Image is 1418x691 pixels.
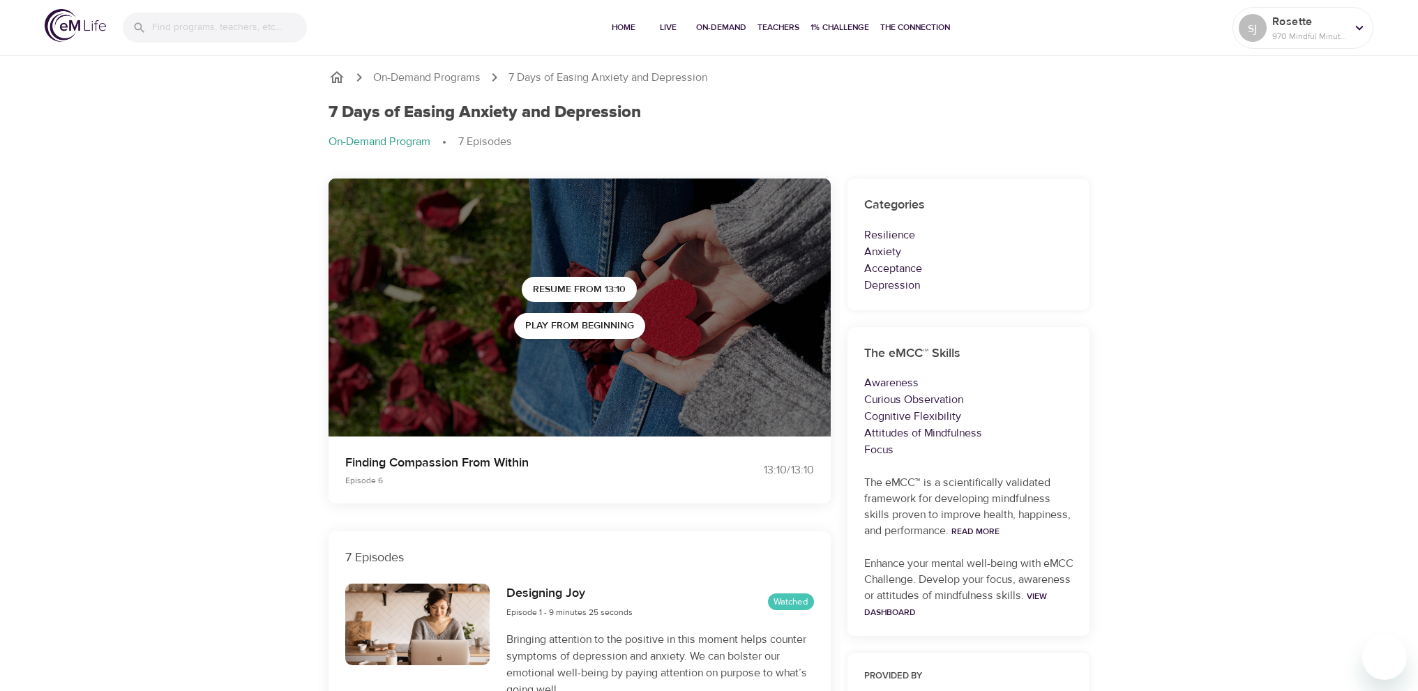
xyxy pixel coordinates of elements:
span: Resume from 13:10 [533,281,626,298]
h6: The eMCC™ Skills [864,344,1073,364]
a: Read More [951,526,1000,537]
button: Resume from 13:10 [522,277,637,303]
a: On-Demand Programs [373,70,481,86]
img: logo [45,9,106,42]
p: The eMCC™ is a scientifically validated framework for developing mindfulness skills proven to imp... [864,475,1073,539]
div: 13:10 / 13:10 [709,462,814,478]
nav: breadcrumb [329,69,1090,86]
p: Attitudes of Mindfulness [864,425,1073,441]
nav: breadcrumb [329,134,1090,151]
a: View Dashboard [864,591,1047,618]
p: Resilience [864,227,1073,243]
h6: Provided by [864,669,1073,684]
h6: Categories [864,195,1073,215]
p: Cognitive Flexibility [864,408,1073,425]
iframe: Button to launch messaging window [1362,635,1407,680]
p: 970 Mindful Minutes [1272,30,1346,43]
p: On-Demand Program [329,134,430,150]
span: Live [651,20,685,35]
span: Teachers [757,20,799,35]
button: Play from beginning [514,313,645,339]
h1: 7 Days of Easing Anxiety and Depression [329,102,641,123]
span: Watched [768,595,814,609]
span: Play from beginning [525,317,634,335]
span: The Connection [880,20,950,35]
p: Depression [864,277,1073,294]
h6: Designing Joy [506,584,633,604]
p: Acceptance [864,260,1073,277]
span: 1% Challenge [810,20,869,35]
p: Rosette [1272,13,1346,30]
p: Finding Compassion From Within [345,453,693,472]
p: Awareness [864,374,1073,391]
p: Anxiety [864,243,1073,260]
p: 7 Episodes [345,548,814,567]
div: sj [1239,14,1267,42]
span: On-Demand [696,20,746,35]
span: Home [607,20,640,35]
span: Episode 1 - 9 minutes 25 seconds [506,607,633,618]
p: 7 Episodes [458,134,512,150]
p: 7 Days of Easing Anxiety and Depression [508,70,707,86]
p: Enhance your mental well-being with eMCC Challenge. Develop your focus, awareness or attitudes of... [864,556,1073,620]
input: Find programs, teachers, etc... [152,13,307,43]
p: Curious Observation [864,391,1073,408]
p: Episode 6 [345,474,693,487]
p: Focus [864,441,1073,458]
